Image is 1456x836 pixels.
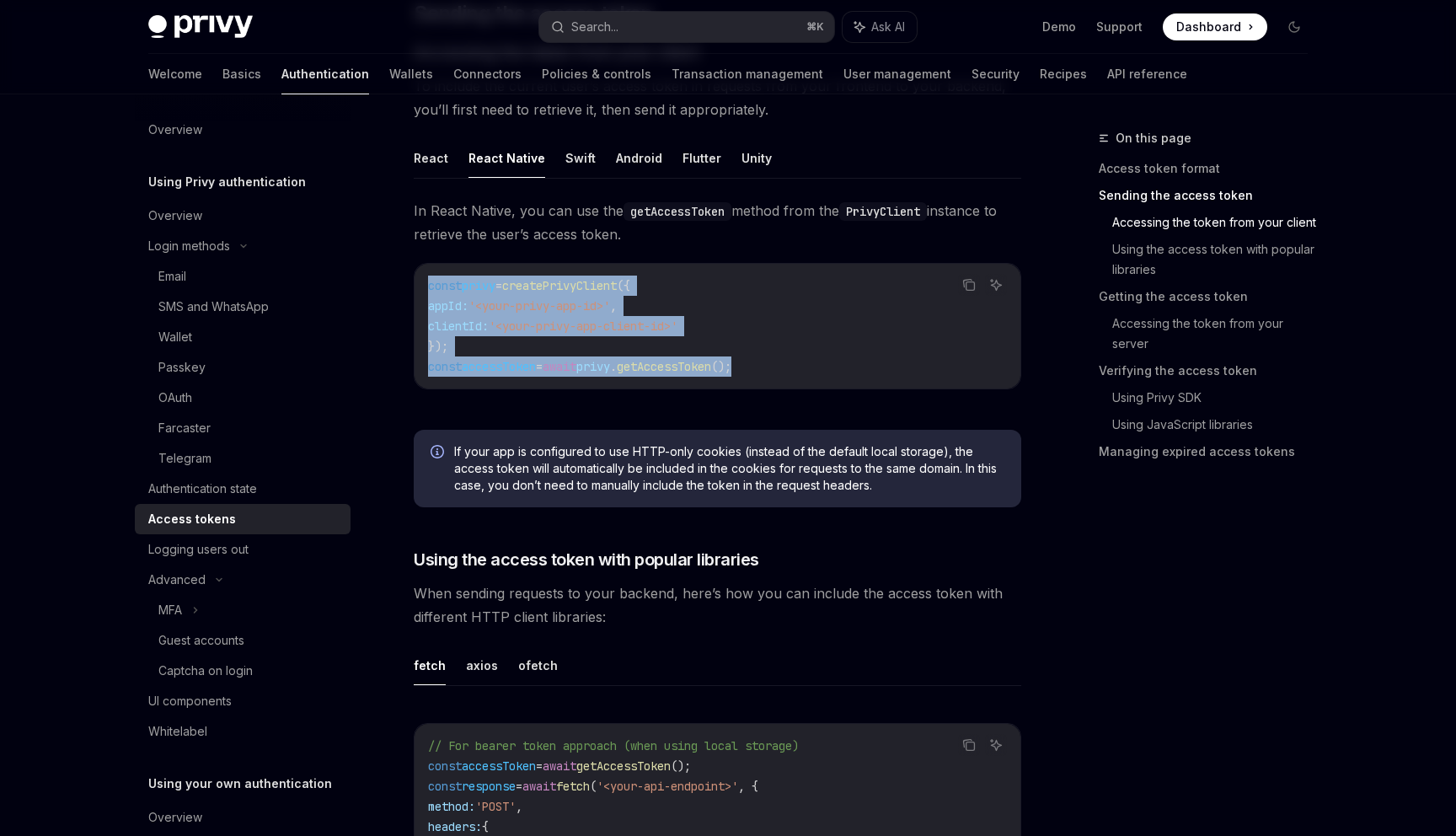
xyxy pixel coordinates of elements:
button: axios [466,646,498,685]
a: Authentication state [135,474,351,504]
a: Authentication [281,54,369,94]
span: , [516,799,522,814]
div: SMS and WhatsApp [158,297,269,317]
span: To include the current user’s access token in requests from your frontend to your backend, you’ll... [414,74,1021,121]
div: Authentication state [148,479,257,499]
span: createPrivyClient [502,278,617,293]
span: accessToken [462,359,536,374]
div: Telegram [158,448,211,469]
a: Demo [1042,19,1076,35]
div: Captcha on login [158,661,253,681]
a: Connectors [453,54,522,94]
span: When sending requests to your backend, here’s how you can include the access token with different... [414,581,1021,629]
button: Search...⌘K [539,12,834,42]
a: Overview [135,201,351,231]
a: Security [972,54,1020,94]
span: appId: [428,298,468,313]
code: PrivyClient [839,202,927,221]
span: = [516,779,522,794]
a: Overview [135,802,351,833]
span: In React Native, you can use the method from the instance to retrieve the user’s access token. [414,199,1021,246]
a: Transaction management [672,54,823,94]
span: '<your-privy-app-id>' [468,298,610,313]
a: Using the access token with popular libraries [1112,236,1321,283]
a: Policies & controls [542,54,651,94]
span: // For bearer token approach (when using local storage) [428,738,799,753]
span: , { [738,779,758,794]
a: Telegram [135,443,351,474]
button: Swift [565,138,596,178]
a: Accessing the token from your client [1112,209,1321,236]
span: privy [576,359,610,374]
span: Ask AI [871,19,905,35]
span: getAccessToken [617,359,711,374]
div: MFA [158,600,182,620]
a: Logging users out [135,534,351,565]
div: Email [158,266,186,287]
div: Advanced [148,570,206,590]
span: const [428,758,462,774]
span: = [536,359,543,374]
span: ({ [617,278,630,293]
span: const [428,359,462,374]
a: Recipes [1040,54,1087,94]
a: Passkey [135,352,351,383]
a: Captcha on login [135,656,351,686]
a: Wallet [135,322,351,352]
a: Dashboard [1163,13,1267,40]
div: Login methods [148,236,230,256]
span: On this page [1116,128,1191,148]
button: Ask AI [985,734,1007,756]
span: '<your-api-endpoint>' [597,779,738,794]
span: . [610,359,617,374]
span: If your app is configured to use HTTP-only cookies (instead of the default local storage), the ac... [454,443,1004,494]
button: Copy the contents from the code block [958,274,980,296]
div: Search... [571,17,618,37]
a: UI components [135,686,351,716]
span: Using the access token with popular libraries [414,548,759,571]
img: dark logo [148,15,253,39]
button: React Native [468,138,545,178]
h5: Using Privy authentication [148,172,306,192]
span: const [428,278,462,293]
div: Guest accounts [158,630,244,651]
button: ofetch [518,646,558,685]
span: , [610,298,617,313]
button: Copy the contents from the code block [958,734,980,756]
span: privy [462,278,495,293]
span: fetch [556,779,590,794]
a: Whitelabel [135,716,351,747]
span: '<your-privy-app-client-id>' [489,319,677,334]
div: Logging users out [148,539,249,560]
a: Using JavaScript libraries [1112,411,1321,438]
code: getAccessToken [624,202,731,221]
button: Ask AI [843,12,917,42]
div: Overview [148,807,202,828]
span: headers: [428,819,482,834]
a: Welcome [148,54,202,94]
div: Wallet [158,327,192,347]
span: accessToken [462,758,536,774]
h5: Using your own authentication [148,774,332,794]
div: Passkey [158,357,206,378]
svg: Info [431,445,447,462]
div: Access tokens [148,509,236,529]
button: Flutter [682,138,721,178]
a: User management [843,54,951,94]
a: Overview [135,115,351,145]
a: Using Privy SDK [1112,384,1321,411]
div: UI components [148,691,232,711]
span: Dashboard [1176,19,1241,35]
span: { [482,819,489,834]
span: await [543,758,576,774]
a: Sending the access token [1099,182,1321,209]
a: Farcaster [135,413,351,443]
a: Verifying the access token [1099,357,1321,384]
button: fetch [414,646,446,685]
a: Accessing the token from your server [1112,310,1321,357]
button: React [414,138,448,178]
span: const [428,779,462,794]
a: Access token format [1099,155,1321,182]
span: 'POST' [475,799,516,814]
button: Android [616,138,662,178]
